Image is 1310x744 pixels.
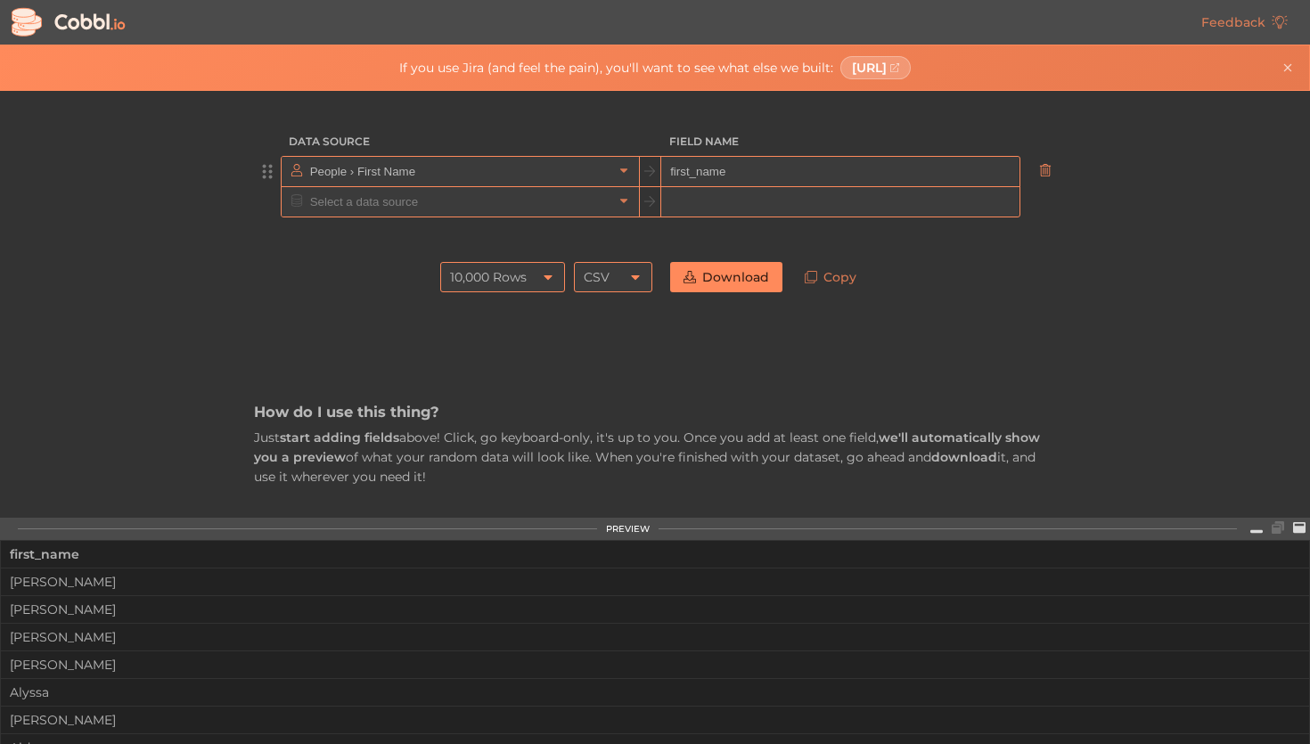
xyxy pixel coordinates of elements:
span: If you use Jira (and feel the pain), you'll want to see what else we built: [399,61,833,75]
a: Copy [791,262,870,292]
a: Feedback [1188,7,1301,37]
div: [PERSON_NAME] [1,575,1309,589]
div: CSV [584,262,610,292]
div: PREVIEW [606,524,650,535]
input: Select a data source [306,157,613,186]
div: [PERSON_NAME] [1,630,1309,644]
span: [URL] [852,61,887,75]
div: [PERSON_NAME] [1,713,1309,727]
a: Download [670,262,782,292]
div: Alyssa [1,685,1309,699]
div: [PERSON_NAME] [1,602,1309,617]
button: Close banner [1277,57,1298,78]
h3: Data Source [281,127,640,157]
div: [PERSON_NAME] [1,658,1309,672]
p: Just above! Click, go keyboard-only, it's up to you. Once you add at least one field, of what you... [254,428,1056,487]
strong: start adding fields [280,429,399,446]
h3: What are we aiming to do here? [254,517,1056,536]
div: first_name [10,541,1300,568]
h3: Field Name [661,127,1020,157]
h3: How do I use this thing? [254,402,1056,421]
div: 10,000 Rows [450,262,527,292]
input: Select a data source [306,187,613,217]
strong: download [931,449,997,465]
a: [URL] [840,56,912,79]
